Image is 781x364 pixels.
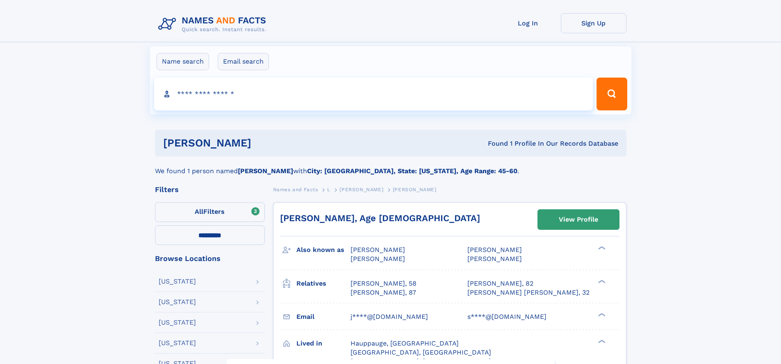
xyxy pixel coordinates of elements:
[351,348,491,356] span: [GEOGRAPHIC_DATA], [GEOGRAPHIC_DATA]
[597,78,627,110] button: Search Button
[327,184,330,195] a: L
[155,156,626,176] div: We found 1 person named with .
[296,277,351,291] h3: Relatives
[296,243,351,257] h3: Also known as
[351,279,417,288] a: [PERSON_NAME], 58
[467,288,590,297] a: [PERSON_NAME] [PERSON_NAME], 32
[155,13,273,35] img: Logo Names and Facts
[218,53,269,70] label: Email search
[351,255,405,263] span: [PERSON_NAME]
[393,187,437,192] span: [PERSON_NAME]
[157,53,209,70] label: Name search
[538,210,619,229] a: View Profile
[596,312,606,317] div: ❯
[467,246,522,254] span: [PERSON_NAME]
[339,187,383,192] span: [PERSON_NAME]
[351,339,459,347] span: Hauppauge, [GEOGRAPHIC_DATA]
[327,187,330,192] span: L
[159,319,196,326] div: [US_STATE]
[154,78,593,110] input: search input
[596,339,606,344] div: ❯
[155,202,265,222] label: Filters
[351,246,405,254] span: [PERSON_NAME]
[195,208,203,215] span: All
[159,278,196,285] div: [US_STATE]
[238,167,293,175] b: [PERSON_NAME]
[351,288,416,297] a: [PERSON_NAME], 87
[467,255,522,263] span: [PERSON_NAME]
[280,213,480,223] a: [PERSON_NAME], Age [DEMOGRAPHIC_DATA]
[155,186,265,193] div: Filters
[155,255,265,262] div: Browse Locations
[559,210,598,229] div: View Profile
[273,184,318,195] a: Names and Facts
[596,245,606,251] div: ❯
[369,139,618,148] div: Found 1 Profile In Our Records Database
[467,279,533,288] a: [PERSON_NAME], 82
[159,299,196,305] div: [US_STATE]
[596,279,606,284] div: ❯
[561,13,626,33] a: Sign Up
[163,138,370,148] h1: [PERSON_NAME]
[495,13,561,33] a: Log In
[307,167,517,175] b: City: [GEOGRAPHIC_DATA], State: [US_STATE], Age Range: 45-60
[296,310,351,324] h3: Email
[296,337,351,350] h3: Lived in
[339,184,383,195] a: [PERSON_NAME]
[159,340,196,346] div: [US_STATE]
